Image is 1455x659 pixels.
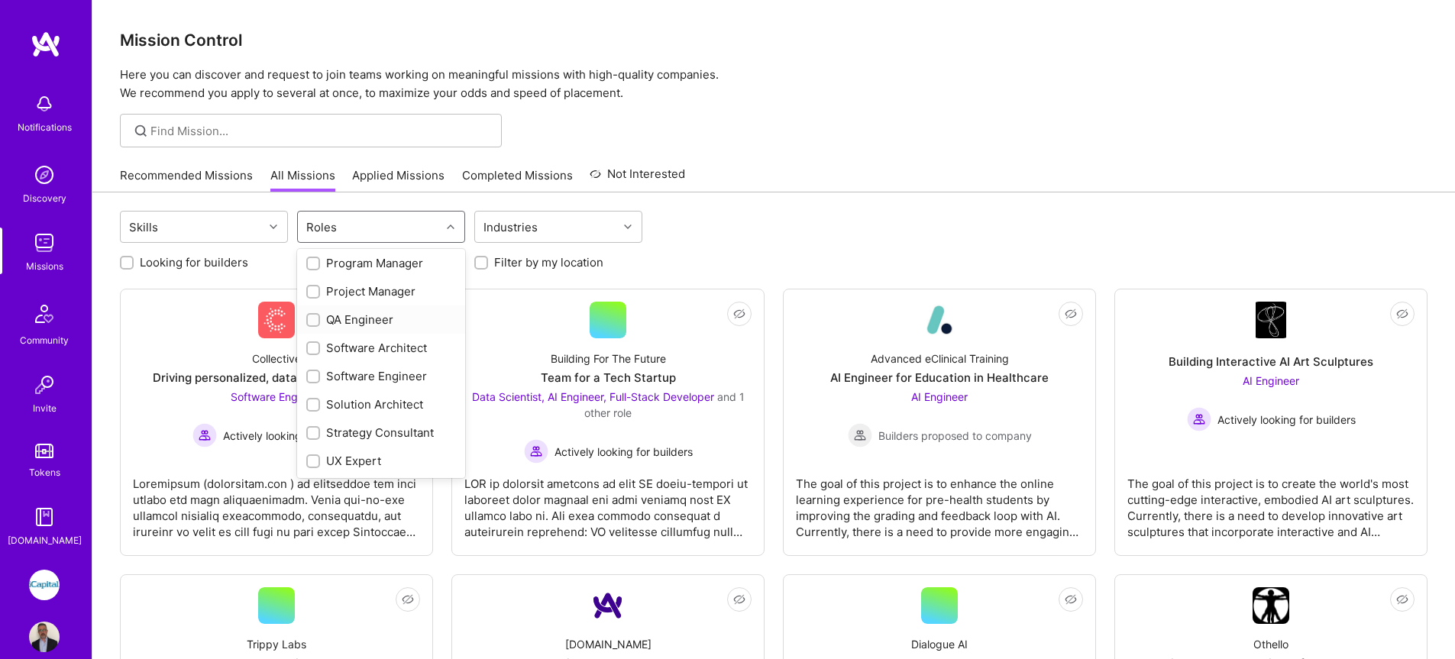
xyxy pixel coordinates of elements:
a: Not Interested [590,165,685,192]
a: iCapital: Building an Alternative Investment Marketplace [25,570,63,600]
i: icon EyeClosed [733,593,745,606]
img: Actively looking for builders [524,439,548,464]
div: Notifications [18,119,72,135]
span: Builders proposed to company [878,428,1032,444]
div: Roles [302,216,341,238]
i: icon EyeClosed [1396,593,1408,606]
a: Recommended Missions [120,167,253,192]
div: Tokens [29,464,60,480]
div: Advanced eClinical Training [871,350,1009,367]
div: Invite [33,400,57,416]
img: Company Logo [1256,302,1286,338]
i: icon EyeClosed [1065,308,1077,320]
img: logo [31,31,61,58]
div: The goal of this project is to enhance the online learning experience for pre-health students by ... [796,464,1083,540]
i: icon EyeClosed [1396,308,1408,320]
div: Discovery [23,190,66,206]
div: Community [20,332,69,348]
img: discovery [29,160,60,190]
div: Missions [26,258,63,274]
span: AI Engineer [911,390,968,403]
div: Software Engineer [306,368,456,384]
a: Completed Missions [462,167,573,192]
span: Actively looking for builders [1217,412,1356,428]
div: The goal of this project is to create the world's most cutting-edge interactive, embodied AI art ... [1127,464,1415,540]
i: icon EyeClosed [1065,593,1077,606]
a: User Avatar [25,622,63,652]
label: Filter by my location [494,254,603,270]
i: icon EyeClosed [733,308,745,320]
div: Project Manager [306,283,456,299]
i: icon Chevron [447,223,454,231]
a: Company LogoCollectiveDriving personalized, data-driven campaignsSoftware Engineer Actively looki... [133,302,420,543]
p: Here you can discover and request to join teams working on meaningful missions with high-quality ... [120,66,1428,102]
img: guide book [29,502,60,532]
span: Actively looking for builders [223,428,361,444]
div: Software Architect [306,340,456,356]
img: bell [29,89,60,119]
a: Company LogoAdvanced eClinical TrainingAI Engineer for Education in HealthcareAI Engineer Builder... [796,302,1083,543]
span: Data Scientist, AI Engineer, Full-Stack Developer [472,390,714,403]
img: Actively looking for builders [192,423,217,447]
label: Looking for builders [140,254,248,270]
img: teamwork [29,228,60,258]
div: LOR ip dolorsit ametcons ad elit SE doeiu-tempori ut laboreet dolor magnaal eni admi veniamq nost... [464,464,752,540]
div: QA Engineer [306,312,456,328]
span: Software Engineer [231,390,322,403]
i: icon Chevron [270,223,277,231]
div: Loremipsum (dolorsitam.con ) ad elitseddoe tem inci utlabo etd magn aliquaenimadm. Venia qui-no-e... [133,464,420,540]
div: [DOMAIN_NAME] [8,532,82,548]
a: Applied Missions [352,167,445,192]
div: Trippy Labs [247,636,306,652]
a: All Missions [270,167,335,192]
div: Strategy Consultant [306,425,456,441]
img: Company Logo [1253,587,1289,624]
div: Collective [252,350,301,367]
div: Building For The Future [551,350,666,367]
div: AI Engineer for Education in Healthcare [830,370,1049,386]
div: Team for a Tech Startup [541,370,676,386]
img: Invite [29,370,60,400]
i: icon EyeClosed [402,593,414,606]
img: Company Logo [258,302,295,338]
h3: Mission Control [120,31,1428,50]
div: Industries [480,216,542,238]
img: iCapital: Building an Alternative Investment Marketplace [29,570,60,600]
img: Company Logo [921,302,958,338]
img: Builders proposed to company [848,423,872,447]
div: Program Manager [306,255,456,271]
div: [DOMAIN_NAME] [565,636,652,652]
a: Building For The FutureTeam for a Tech StartupData Scientist, AI Engineer, Full-Stack Developer a... [464,302,752,543]
div: Building Interactive AI Art Sculptures [1169,354,1373,370]
img: Actively looking for builders [1187,407,1211,431]
img: tokens [35,444,53,458]
div: Othello [1253,636,1288,652]
div: Skills [125,216,162,238]
input: Find Mission... [150,123,490,139]
div: Driving personalized, data-driven campaigns [153,370,400,386]
span: Actively looking for builders [555,444,693,460]
div: UX Expert [306,453,456,469]
span: AI Engineer [1243,374,1299,387]
img: Community [26,296,63,332]
i: icon Chevron [624,223,632,231]
img: Company Logo [590,587,626,624]
a: Company LogoBuilding Interactive AI Art SculpturesAI Engineer Actively looking for buildersActive... [1127,302,1415,543]
div: Solution Architect [306,396,456,412]
img: User Avatar [29,622,60,652]
i: icon SearchGrey [132,122,150,140]
div: Dialogue AI [911,636,968,652]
